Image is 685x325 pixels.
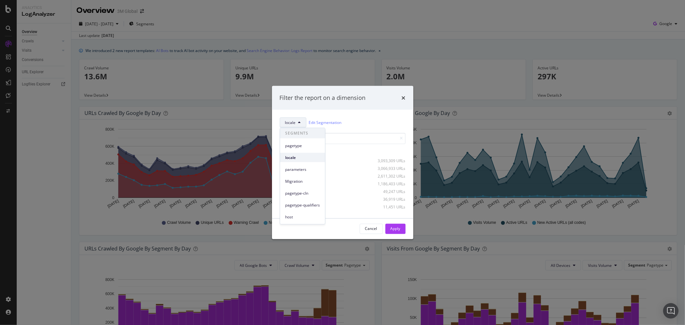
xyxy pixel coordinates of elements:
span: locale [285,154,320,160]
button: Apply [385,224,406,234]
div: Apply [391,226,400,232]
span: Migration [285,178,320,184]
div: 36,919 URLs [374,197,406,202]
div: Open Intercom Messenger [663,303,679,319]
button: locale [280,117,306,127]
div: modal [272,86,413,239]
button: Cancel [360,224,383,234]
div: Filter the report on a dimension [280,94,366,102]
input: Search [280,133,406,144]
a: Edit Segmentation [309,119,342,126]
span: pagetype [285,143,320,148]
span: host [285,214,320,220]
div: Cancel [365,226,377,232]
div: 3,066,933 URLs [374,166,406,171]
div: Select all data available [280,149,406,154]
div: times [402,94,406,102]
span: SEGMENTS [280,128,325,138]
div: 11,451 URLs [374,205,406,210]
div: 2,611,302 URLs [374,174,406,179]
div: 3,093,309 URLs [374,158,406,164]
span: locale [285,120,296,125]
div: 1,186,403 URLs [374,181,406,187]
span: parameters [285,166,320,172]
span: pagetype-qualifiers [285,202,320,208]
div: 49,247 URLs [374,189,406,195]
span: pagetype-cln [285,190,320,196]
